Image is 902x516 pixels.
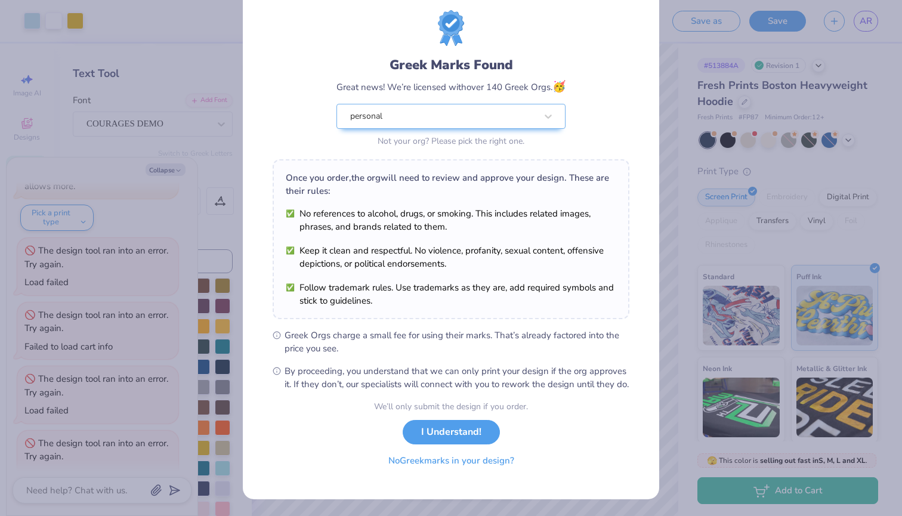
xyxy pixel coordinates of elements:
div: We’ll only submit the design if you order. [374,400,528,413]
div: Once you order, the org will need to review and approve your design. These are their rules: [286,171,616,197]
li: Keep it clean and respectful. No violence, profanity, sexual content, offensive depictions, or po... [286,244,616,270]
span: Greek Orgs charge a small fee for using their marks. That’s already factored into the price you see. [285,329,629,355]
span: By proceeding, you understand that we can only print your design if the org approves it. If they ... [285,364,629,391]
img: license-marks-badge.png [438,10,464,46]
div: Greek Marks Found [336,55,566,75]
li: No references to alcohol, drugs, or smoking. This includes related images, phrases, and brands re... [286,207,616,233]
div: Not your org? Please pick the right one. [336,135,566,147]
div: Great news! We’re licensed with over 140 Greek Orgs. [336,79,566,95]
button: I Understand! [403,420,500,444]
button: NoGreekmarks in your design? [378,449,524,473]
li: Follow trademark rules. Use trademarks as they are, add required symbols and stick to guidelines. [286,281,616,307]
span: 🥳 [552,79,566,94]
